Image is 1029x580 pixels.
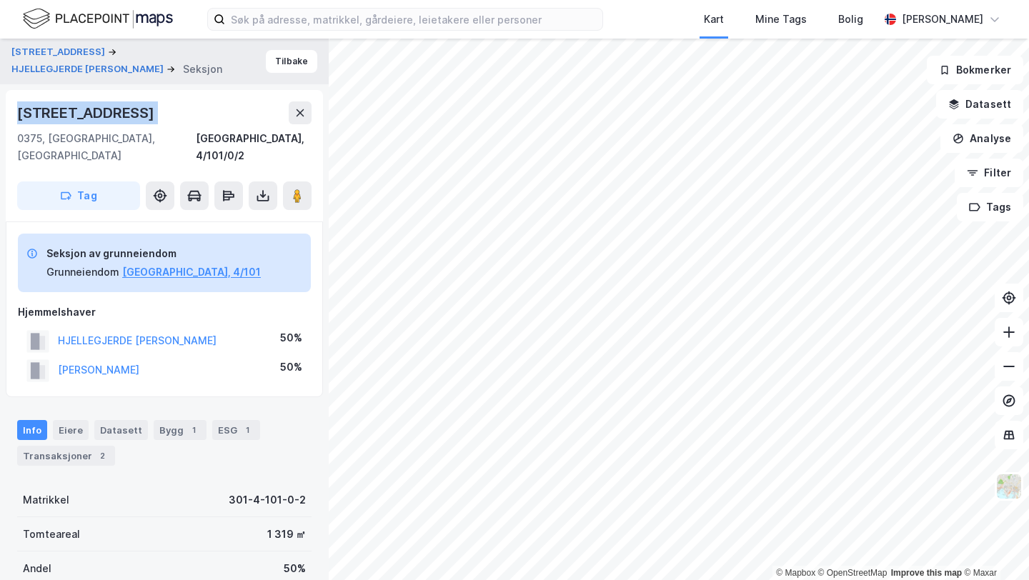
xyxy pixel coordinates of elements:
[23,491,69,509] div: Matrikkel
[18,304,311,321] div: Hjemmelshaver
[17,446,115,466] div: Transaksjoner
[927,56,1023,84] button: Bokmerker
[11,62,166,76] button: HJELLEGJERDE [PERSON_NAME]
[17,420,47,440] div: Info
[196,130,312,164] div: [GEOGRAPHIC_DATA], 4/101/0/2
[240,423,254,437] div: 1
[280,329,302,346] div: 50%
[958,511,1029,580] div: Kontrollprogram for chat
[902,11,983,28] div: [PERSON_NAME]
[17,181,140,210] button: Tag
[958,511,1029,580] iframe: Chat Widget
[936,90,1023,119] button: Datasett
[280,359,302,376] div: 50%
[95,449,109,463] div: 2
[23,526,80,543] div: Tomteareal
[776,568,815,578] a: Mapbox
[957,193,1023,221] button: Tags
[23,6,173,31] img: logo.f888ab2527a4732fd821a326f86c7f29.svg
[955,159,1023,187] button: Filter
[267,526,306,543] div: 1 319 ㎡
[225,9,602,30] input: Søk på adresse, matrikkel, gårdeiere, leietakere eller personer
[154,420,207,440] div: Bygg
[995,473,1023,500] img: Z
[704,11,724,28] div: Kart
[17,101,157,124] div: [STREET_ADDRESS]
[46,264,119,281] div: Grunneiendom
[212,420,260,440] div: ESG
[53,420,89,440] div: Eiere
[284,560,306,577] div: 50%
[46,245,261,262] div: Seksjon av grunneiendom
[183,61,222,78] div: Seksjon
[891,568,962,578] a: Improve this map
[187,423,201,437] div: 1
[122,264,261,281] button: [GEOGRAPHIC_DATA], 4/101
[94,420,148,440] div: Datasett
[838,11,863,28] div: Bolig
[266,50,317,73] button: Tilbake
[23,560,51,577] div: Andel
[11,45,108,59] button: [STREET_ADDRESS]
[229,491,306,509] div: 301-4-101-0-2
[17,130,196,164] div: 0375, [GEOGRAPHIC_DATA], [GEOGRAPHIC_DATA]
[818,568,888,578] a: OpenStreetMap
[755,11,807,28] div: Mine Tags
[940,124,1023,153] button: Analyse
